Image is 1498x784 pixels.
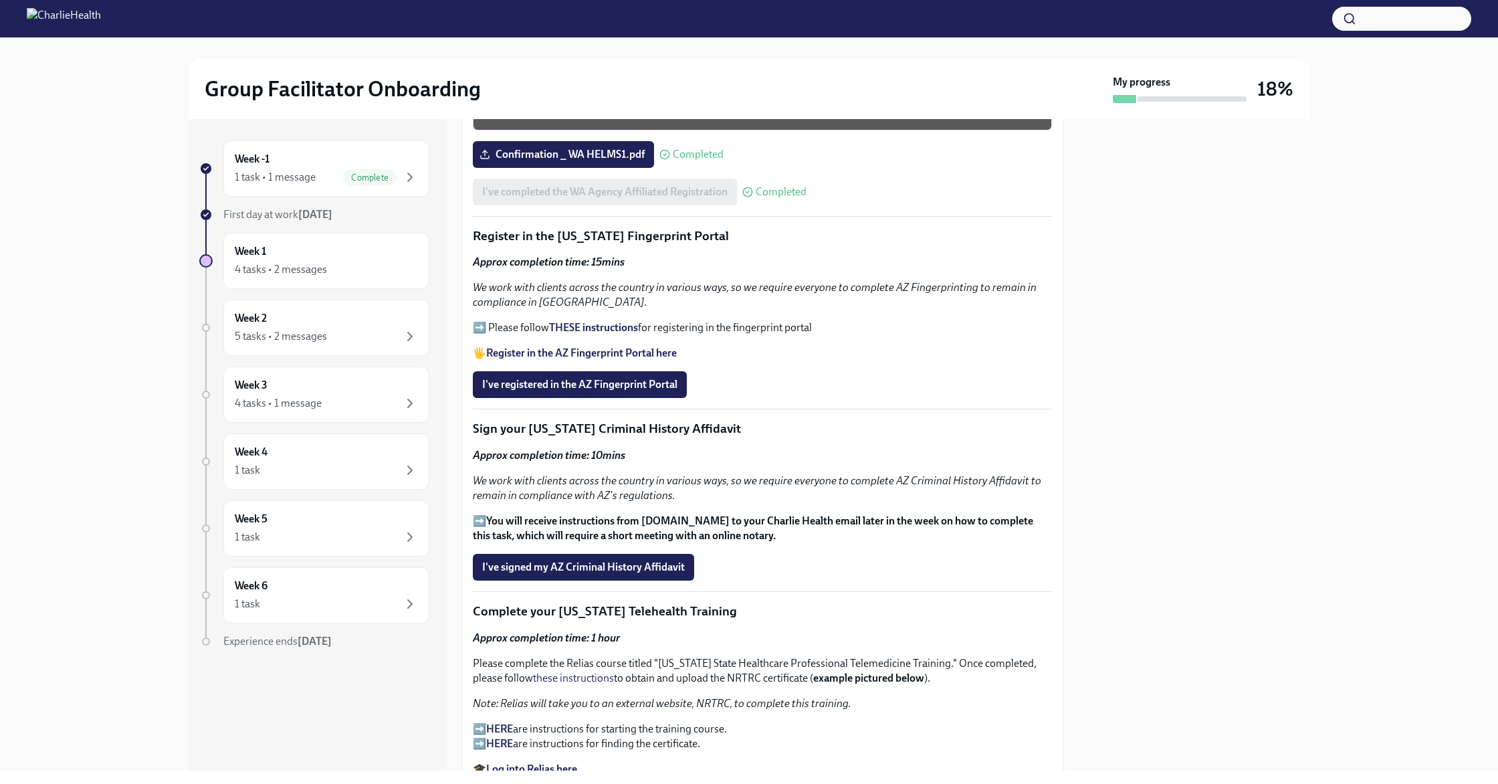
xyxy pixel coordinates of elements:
a: Log into Relias here [486,763,577,775]
p: ➡️ [473,514,1052,543]
a: HERE [486,722,513,735]
a: Register in the AZ Fingerprint Portal here [486,347,677,359]
span: Experience ends [223,635,332,648]
p: Complete your [US_STATE] Telehealth Training [473,603,1052,620]
p: 🖐️ [473,346,1052,361]
div: 1 task • 1 message [235,170,316,185]
p: ➡️ Please follow for registering in the fingerprint portal [473,320,1052,335]
h3: 18% [1257,77,1293,101]
button: I've signed my AZ Criminal History Affidavit [473,554,694,581]
p: Sign your [US_STATE] Criminal History Affidavit [473,420,1052,437]
a: Week 34 tasks • 1 message [199,367,429,423]
h6: Week 1 [235,244,266,259]
h6: Week 5 [235,512,267,526]
span: Completed [673,149,724,160]
span: I've registered in the AZ Fingerprint Portal [482,378,677,391]
div: 1 task [235,597,260,611]
img: CharlieHealth [27,8,101,29]
h6: Week 4 [235,445,267,460]
span: I've signed my AZ Criminal History Affidavit [482,561,685,574]
p: Register in the [US_STATE] Fingerprint Portal [473,227,1052,245]
a: these instructions [533,672,614,684]
h6: Week 6 [235,579,267,593]
div: 5 tasks • 2 messages [235,329,327,344]
a: Week 41 task [199,433,429,490]
a: First day at work[DATE] [199,207,429,222]
h2: Group Facilitator Onboarding [205,76,481,102]
div: 4 tasks • 1 message [235,396,322,411]
em: Note: Relias will take you to an external website, NRTRC, to complete this training. [473,697,851,710]
a: HERE [486,737,513,750]
label: Confirmation _ WA HELMS1.pdf [473,141,654,168]
a: Week 25 tasks • 2 messages [199,300,429,356]
span: Completed [756,187,807,197]
a: Week 61 task [199,567,429,623]
em: We work with clients across the country in various ways, so we require everyone to complete AZ Cr... [473,474,1041,502]
a: Week 14 tasks • 2 messages [199,233,429,289]
span: First day at work [223,208,332,221]
strong: [DATE] [298,208,332,221]
span: Complete [343,173,397,183]
div: 1 task [235,530,260,545]
h6: Week 2 [235,311,267,326]
p: ➡️ are instructions for starting the training course. ➡️ are instructions for finding the certifi... [473,722,1052,751]
div: 1 task [235,463,260,478]
em: We work with clients across the country in various ways, so we require everyone to complete AZ Fi... [473,281,1037,308]
strong: My progress [1113,75,1170,90]
a: Week -11 task • 1 messageComplete [199,140,429,197]
strong: [DATE] [298,635,332,648]
a: THESE instructions [549,321,638,334]
button: I've registered in the AZ Fingerprint Portal [473,371,687,398]
strong: Approx completion time: 1 hour [473,631,620,644]
strong: You will receive instructions from [DOMAIN_NAME] to your Charlie Health email later in the week o... [473,514,1033,542]
a: Week 51 task [199,500,429,557]
strong: Approx completion time: 15mins [473,256,625,268]
h6: Week 3 [235,378,267,393]
strong: Approx completion time: 10mins [473,449,625,462]
p: Please complete the Relias course titled "[US_STATE] State Healthcare Professional Telemedicine T... [473,656,1052,686]
strong: example pictured below [813,672,924,684]
div: 4 tasks • 2 messages [235,262,327,277]
h6: Week -1 [235,152,270,167]
span: Confirmation _ WA HELMS1.pdf [482,148,645,161]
